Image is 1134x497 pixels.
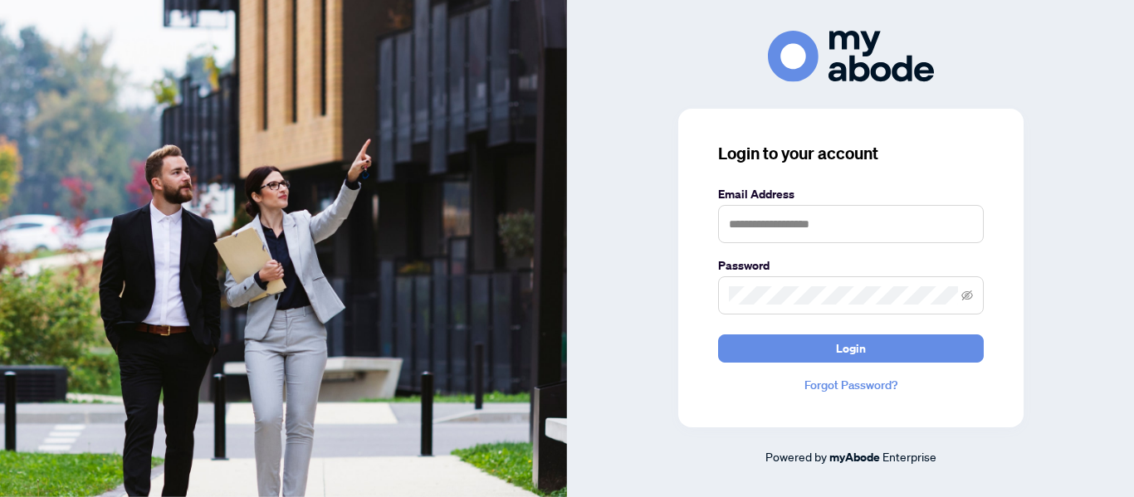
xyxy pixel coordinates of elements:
img: ma-logo [768,31,934,81]
a: Forgot Password? [718,376,984,394]
a: myAbode [829,448,880,466]
h3: Login to your account [718,142,984,165]
span: Powered by [765,449,827,464]
span: Login [836,335,866,362]
label: Email Address [718,185,984,203]
span: Enterprise [882,449,936,464]
button: Login [718,334,984,363]
span: eye-invisible [961,290,973,301]
label: Password [718,256,984,275]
